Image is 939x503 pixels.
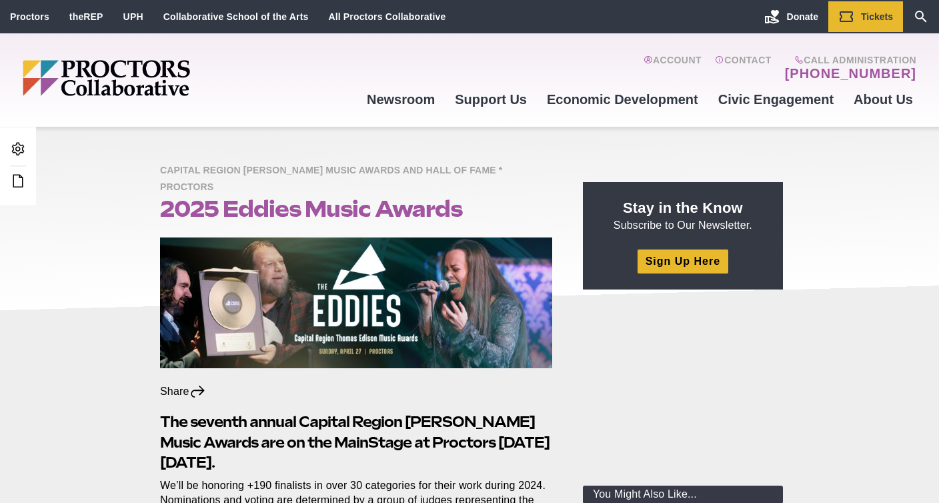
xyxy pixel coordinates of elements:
h2: The seventh annual Capital Region [PERSON_NAME] Music Awards are on the MainStage at Proctors [DA... [160,412,552,473]
a: Admin Area [7,137,29,162]
a: Civic Engagement [708,81,844,117]
strong: Stay in the Know [623,199,743,216]
a: Collaborative School of the Arts [163,11,309,22]
span: Call Administration [781,55,916,65]
iframe: Advertisement [583,306,783,472]
p: Subscribe to Our Newsletter. [599,198,767,233]
span: Tickets [861,11,893,22]
a: theREP [69,11,103,22]
a: All Proctors Collaborative [328,11,445,22]
a: Account [644,55,702,81]
a: Proctors [10,11,49,22]
a: Tickets [828,1,903,32]
span: Donate [787,11,818,22]
a: Edit this Post/Page [7,169,29,194]
span: Capital Region [PERSON_NAME] Music Awards and Hall of Fame * [160,163,509,179]
a: Sign Up Here [638,249,728,273]
a: Capital Region [PERSON_NAME] Music Awards and Hall of Fame * [160,164,509,175]
a: About Us [844,81,923,117]
a: Newsroom [357,81,445,117]
img: Proctors logo [23,60,293,96]
a: UPH [123,11,143,22]
a: [PHONE_NUMBER] [785,65,916,81]
a: Search [903,1,939,32]
a: Contact [715,55,772,81]
a: Economic Development [537,81,708,117]
h1: 2025 Eddies Music Awards [160,196,552,221]
a: Donate [754,1,828,32]
span: Proctors [160,179,220,196]
a: Proctors [160,181,220,192]
div: Share [160,384,206,399]
a: Support Us [445,81,537,117]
